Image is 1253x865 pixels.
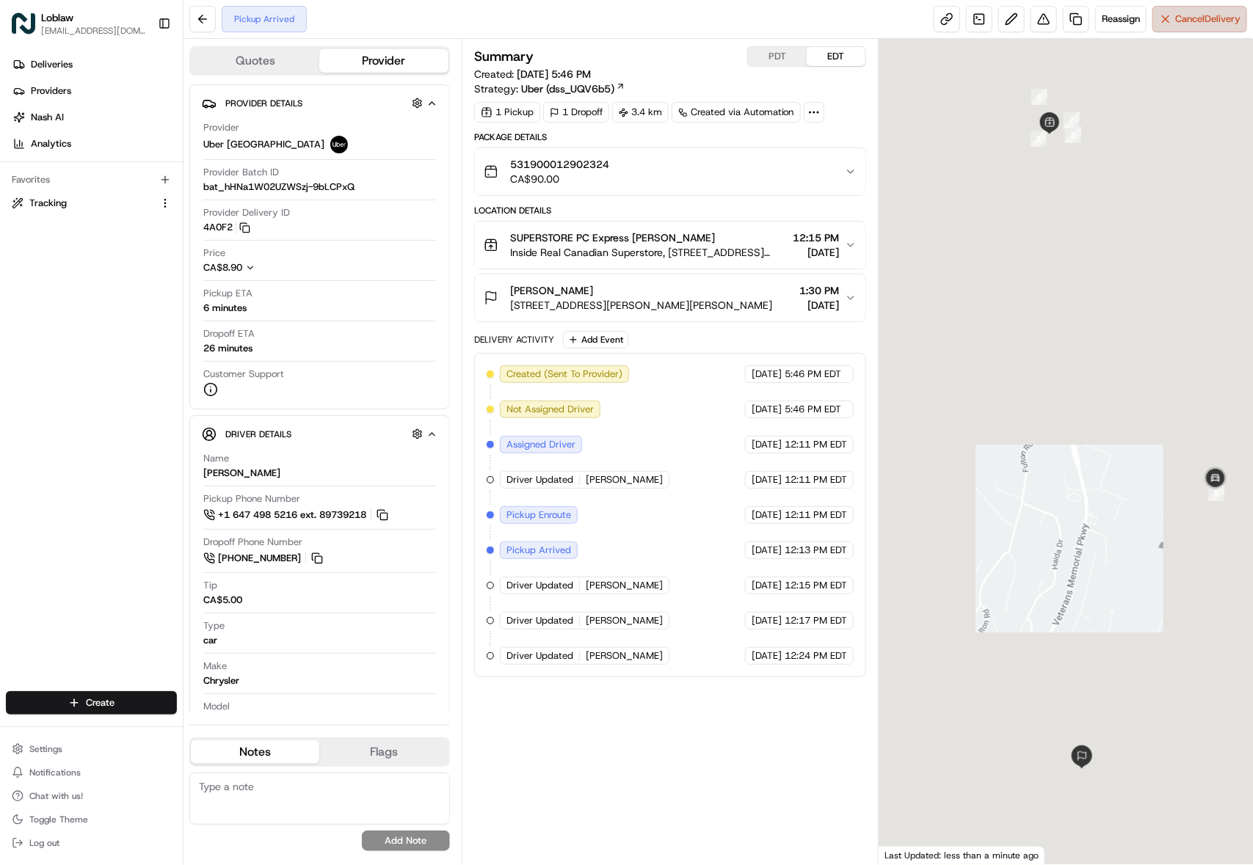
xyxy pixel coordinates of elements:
span: Created (Sent To Provider) [506,368,622,381]
span: Cancel Delivery [1175,12,1241,26]
button: Provider [319,49,448,73]
img: Nash [15,118,44,147]
span: Name [203,452,229,465]
div: We're available if you need us! [66,258,202,270]
span: 12:24 PM EDT [785,649,847,663]
a: Analytics [6,132,183,156]
div: 3.4 km [612,102,669,123]
span: Not Assigned Driver [506,403,594,416]
span: Provider Delivery ID [203,206,290,219]
a: 📗Knowledge Base [9,426,118,452]
span: 12:15 PM [793,230,839,245]
div: Strategy: [474,81,625,96]
span: SUPERSTORE PC Express [PERSON_NAME] [510,230,715,245]
span: [DATE] [752,438,782,451]
span: [DATE] [799,298,839,313]
button: Add Event [563,331,628,348]
span: [PERSON_NAME] [586,579,663,592]
span: Uber (dss_UQV6b5) [521,81,614,96]
span: Provider Batch ID [203,166,279,179]
span: Analytics [31,137,71,150]
div: 1 Pickup [474,102,540,123]
button: Settings [6,739,177,759]
span: 12:11 PM EDT [785,508,847,522]
button: Notes [191,740,319,764]
span: Driver Details [225,428,291,440]
button: CancelDelivery [1152,6,1247,32]
span: [DATE] [752,368,782,381]
span: 12:17 PM EDT [785,614,847,627]
span: • [126,331,131,343]
div: Past conversations [15,294,98,306]
div: Last Updated: less than a minute ago [879,846,1045,864]
span: Uber [GEOGRAPHIC_DATA] [203,138,324,151]
button: Chat with us! [6,786,177,806]
button: PDT [748,47,807,66]
span: Create [86,696,115,709]
img: 1736555255976-a54dd68f-1ca7-489b-9aae-adbdc363a1c4 [15,244,41,270]
span: Model [203,700,230,713]
span: Log out [29,837,59,849]
span: 5:46 PM EDT [785,403,841,416]
span: Toggle Theme [29,814,88,825]
button: Toggle Theme [6,809,177,830]
button: Flags [319,740,448,764]
span: Dropoff ETA [203,327,255,340]
span: 12:11 PM EDT [785,438,847,451]
span: [PHONE_NUMBER] [218,552,301,565]
span: Assigned Driver [506,438,575,451]
button: 531900012902324CA$90.00 [475,148,865,195]
div: 6 minutes [203,302,247,315]
button: Quotes [191,49,319,73]
button: Reassign [1095,6,1147,32]
p: Welcome 👋 [15,162,267,186]
img: 1755196953914-cd9d9cba-b7f7-46ee-b6f5-75ff69acacf5 [31,244,57,270]
div: Chrysler [203,674,239,687]
div: 2 [1031,131,1047,147]
div: 6 [1031,89,1047,105]
span: Make [203,660,227,673]
div: 💻 [124,433,136,445]
button: Tracking [6,191,177,215]
a: Nash AI [6,106,183,129]
span: Provider [203,121,239,134]
div: Favorites [6,168,177,191]
input: Clear [38,198,242,213]
button: Notifications [6,762,177,783]
button: Loblaw [41,10,73,25]
a: Created via Automation [672,102,801,123]
img: 1736555255976-a54dd68f-1ca7-489b-9aae-adbdc363a1c4 [29,371,41,383]
span: +1 647 498 5216 ext. 89739218 [218,508,366,522]
span: Providers [31,84,71,98]
button: LoblawLoblaw[EMAIL_ADDRESS][DOMAIN_NAME] [6,6,152,41]
span: API Documentation [139,431,236,446]
button: [PERSON_NAME][STREET_ADDRESS][PERSON_NAME][PERSON_NAME]1:30 PM[DATE] [475,274,865,321]
button: Start new chat [250,248,267,266]
span: Reassign [1102,12,1140,26]
img: uber-new-logo.jpeg [330,136,348,153]
span: [DATE] [134,331,164,343]
button: +1 647 498 5216 ext. 89739218 [203,507,391,523]
a: [PHONE_NUMBER] [203,550,325,566]
span: [DATE] [752,579,782,592]
button: Create [6,691,177,715]
span: [PERSON_NAME] [510,283,593,298]
span: [DATE] [793,245,839,260]
div: Start new chat [66,244,241,258]
span: [EMAIL_ADDRESS][DOMAIN_NAME] [41,25,146,37]
span: [DATE] [752,508,782,522]
button: Provider Details [202,91,437,115]
span: • [122,371,127,382]
span: Pickup Arrived [506,544,571,557]
div: 1 Dropoff [543,102,609,123]
span: Price [203,247,225,260]
span: [STREET_ADDRESS][PERSON_NAME][PERSON_NAME] [510,298,772,313]
span: Tip [203,579,217,592]
img: Loblaw 12 agents [15,317,38,340]
button: See all [228,291,267,309]
div: car [203,634,217,647]
button: CA$8.90 [203,261,333,274]
span: Created: [474,67,591,81]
